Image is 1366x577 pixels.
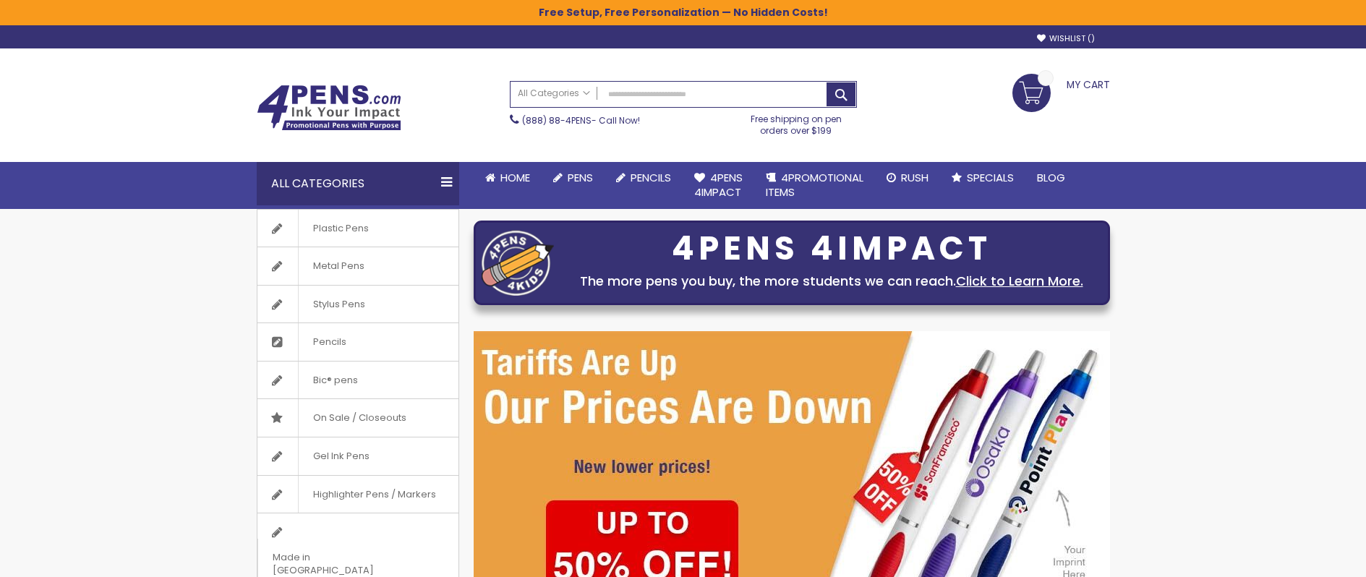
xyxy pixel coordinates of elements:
a: Plastic Pens [257,210,458,247]
span: Pencils [631,170,671,185]
span: Rush [901,170,929,185]
span: On Sale / Closeouts [298,399,421,437]
a: 4PROMOTIONALITEMS [754,162,875,209]
span: 4PROMOTIONAL ITEMS [766,170,863,200]
a: Gel Ink Pens [257,437,458,475]
div: Free shipping on pen orders over $199 [735,108,857,137]
img: 4Pens Custom Pens and Promotional Products [257,85,401,131]
a: On Sale / Closeouts [257,399,458,437]
span: Bic® pens [298,362,372,399]
a: Rush [875,162,940,194]
a: Home [474,162,542,194]
span: Home [500,170,530,185]
span: Metal Pens [298,247,379,285]
span: All Categories [518,87,590,99]
span: Specials [967,170,1014,185]
span: Pens [568,170,593,185]
span: 4Pens 4impact [694,170,743,200]
a: 4Pens4impact [683,162,754,209]
span: Gel Ink Pens [298,437,384,475]
div: All Categories [257,162,459,205]
a: Pens [542,162,605,194]
a: Bic® pens [257,362,458,399]
span: Pencils [298,323,361,361]
span: Stylus Pens [298,286,380,323]
a: (888) 88-4PENS [522,114,592,127]
a: Click to Learn More. [956,272,1083,290]
img: four_pen_logo.png [482,230,554,296]
span: - Call Now! [522,114,640,127]
a: Highlighter Pens / Markers [257,476,458,513]
a: Pencils [605,162,683,194]
a: Pencils [257,323,458,361]
a: Stylus Pens [257,286,458,323]
span: Highlighter Pens / Markers [298,476,451,513]
a: Metal Pens [257,247,458,285]
div: 4PENS 4IMPACT [561,234,1102,264]
span: Plastic Pens [298,210,383,247]
span: Blog [1037,170,1065,185]
a: All Categories [511,82,597,106]
a: Blog [1025,162,1077,194]
a: Specials [940,162,1025,194]
div: The more pens you buy, the more students we can reach. [561,271,1102,291]
a: Wishlist [1037,33,1095,44]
